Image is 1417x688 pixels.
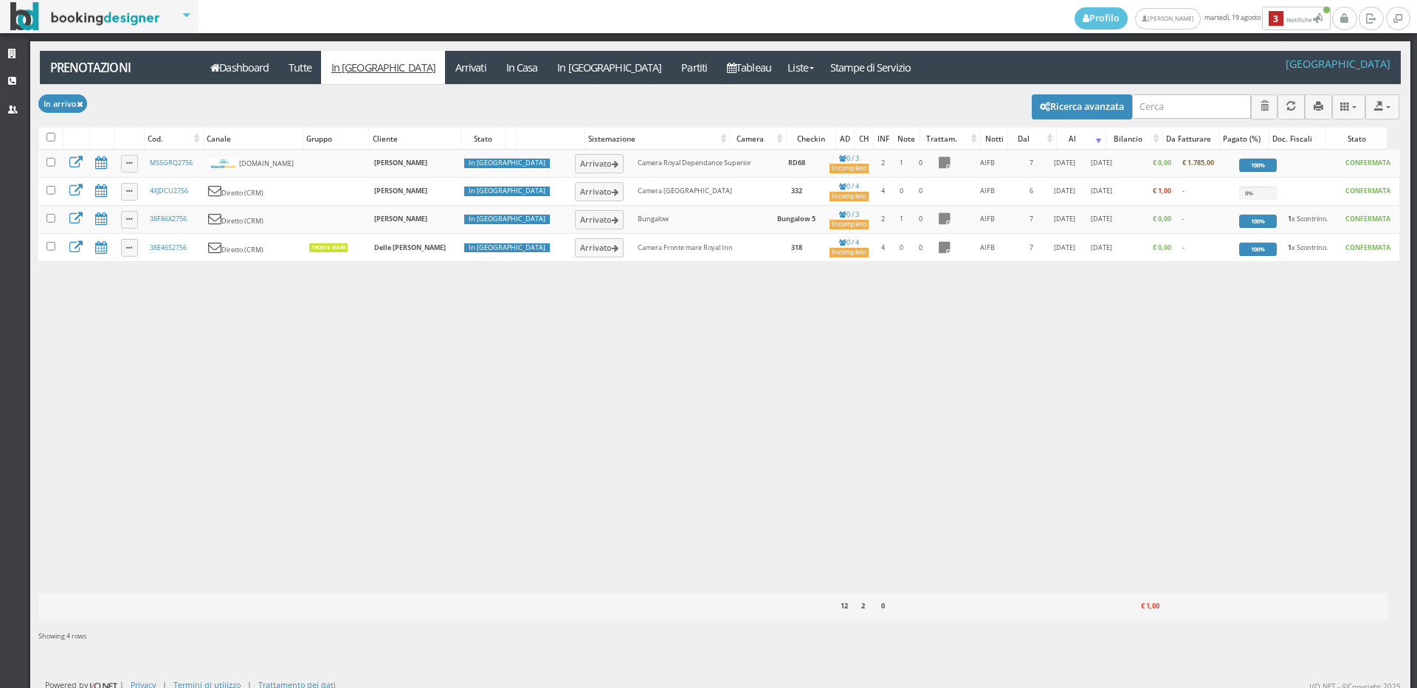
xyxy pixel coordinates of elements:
[1045,150,1084,178] td: [DATE]
[1182,158,1214,167] b: € 1.785,00
[208,158,239,170] img: bianchihotels.svg
[150,243,187,252] a: 38E46S2756
[1132,94,1251,119] input: Cerca
[311,244,346,251] b: Fronte Mare
[1084,206,1120,234] td: [DATE]
[855,128,872,149] div: CH
[1345,214,1390,223] b: CONFERMATA
[1282,206,1337,234] td: x Scontrino.
[788,158,805,167] b: RD68
[672,51,717,84] a: Partiti
[1269,11,1283,27] b: 3
[201,51,279,84] a: Dashboard
[958,178,1018,206] td: AIFB
[321,51,445,84] a: In [GEOGRAPHIC_DATA]
[150,186,188,195] a: 4XJDCU2756
[1345,158,1390,167] b: CONFERMATA
[958,234,1018,262] td: AIFB
[1278,94,1305,119] button: Aggiorna
[830,153,869,173] a: 0 / 3Incompleto
[575,182,624,201] button: Arrivato
[1365,94,1399,119] button: Export
[1177,234,1234,262] td: -
[632,150,769,178] td: Camera Royal Dependance Superior
[874,128,893,149] div: INF
[10,2,160,31] img: BookingDesigner.com
[1326,128,1387,149] div: Stato
[1239,187,1259,200] div: 0%
[911,150,931,178] td: 0
[1018,150,1045,178] td: 7
[150,214,187,223] a: 38F86X2756
[1106,128,1163,149] div: Bilancio
[1177,206,1234,234] td: -
[830,164,869,173] div: Incompleto
[911,206,931,234] td: 0
[791,243,802,252] b: 318
[203,206,303,234] td: Diretto (CRM)
[1153,186,1171,195] b: € 1,00
[370,128,461,149] div: Cliente
[881,601,885,611] b: 0
[1084,234,1120,262] td: [DATE]
[464,187,549,196] div: In [GEOGRAPHIC_DATA]
[787,128,835,149] div: Checkin
[1045,206,1084,234] td: [DATE]
[1239,243,1278,256] div: 100%
[40,51,193,84] a: Prenotazioni
[203,178,303,206] td: Diretto (CRM)
[830,209,869,229] a: 0 / 3Incompleto
[145,128,203,149] div: Cod.
[981,128,1007,149] div: Notti
[1239,215,1278,228] div: 100%
[841,601,848,611] b: 12
[1345,243,1390,252] b: CONFERMATA
[1282,234,1337,262] td: x Scontrino.
[731,128,787,149] div: Camera
[1239,159,1278,172] div: 100%
[464,159,549,168] div: In [GEOGRAPHIC_DATA]
[821,51,921,84] a: Stampe di Servizio
[1288,243,1292,252] b: 1
[874,150,892,178] td: 2
[893,178,911,206] td: 0
[1032,94,1132,119] button: Ricerca avanzata
[830,237,869,257] a: 0 / 4Incompleto
[874,178,892,206] td: 4
[308,242,349,251] a: Fronte Mare
[777,214,816,223] b: Bungalow 5
[1163,128,1219,149] div: Da Fatturare
[38,94,87,113] button: In arrivo
[303,128,369,149] div: Gruppo
[374,214,427,223] b: [PERSON_NAME]
[461,128,506,149] div: Stato
[464,243,549,253] div: In [GEOGRAPHIC_DATA]
[958,150,1018,178] td: AIFB
[874,206,892,234] td: 2
[1177,178,1234,206] td: -
[1084,150,1120,178] td: [DATE]
[203,150,303,178] td: [DOMAIN_NAME]
[374,158,427,167] b: [PERSON_NAME]
[830,220,869,229] div: Incompleto
[1084,178,1120,206] td: [DATE]
[575,210,624,229] button: Arrivato
[836,128,854,149] div: AD
[203,234,303,262] td: Diretto (CRM)
[496,51,548,84] a: In Casa
[204,128,303,149] div: Canale
[1075,7,1128,29] a: Profilo
[894,128,920,149] div: Note
[1288,214,1292,223] b: 1
[830,181,869,201] a: 0 / 4Incompleto
[1008,128,1056,149] div: Dal
[150,158,193,167] a: MSSGRQ2756
[585,128,729,149] div: Sistemazione
[1153,243,1171,252] b: € 0,00
[911,178,931,206] td: 0
[1018,234,1045,262] td: 7
[1220,128,1269,149] div: Pagato (%)
[830,248,869,257] div: Incompleto
[1269,128,1325,149] div: Doc. Fiscali
[893,234,911,262] td: 0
